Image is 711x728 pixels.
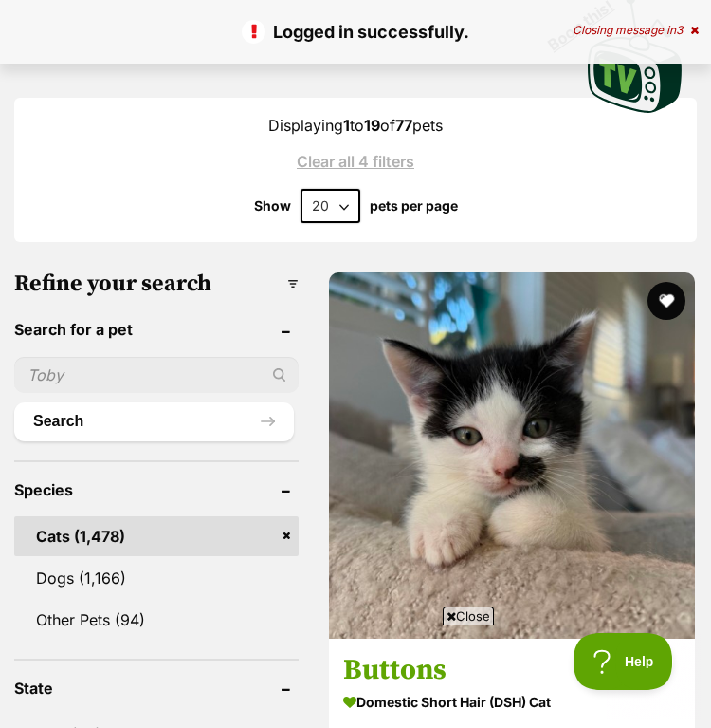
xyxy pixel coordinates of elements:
img: Buttons - Domestic Short Hair (DSH) Cat [329,272,695,639]
strong: 19 [364,116,380,135]
a: Cats (1,478) [14,516,299,556]
input: Toby [14,357,299,393]
button: favourite [647,282,685,320]
span: Close [443,607,494,625]
header: Species [14,481,299,498]
strong: 1 [343,116,350,135]
span: Displaying to of pets [268,116,443,135]
iframe: Help Scout Beacon - Open [574,633,673,690]
strong: 77 [395,116,412,135]
button: Search [14,402,294,440]
label: pets per page [370,198,458,214]
a: Other Pets (94) [14,600,299,640]
span: Show [254,198,291,214]
h3: Refine your search [14,271,299,297]
div: Closing message in [573,24,699,37]
p: Logged in successfully. [19,19,692,45]
iframe: Advertisement [10,633,701,719]
a: Clear all 4 filters [43,153,668,170]
a: Dogs (1,166) [14,558,299,598]
header: Search for a pet [14,321,299,338]
span: 3 [676,23,683,37]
